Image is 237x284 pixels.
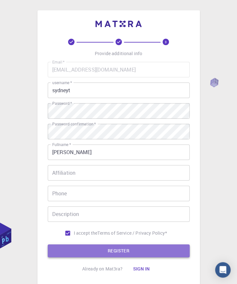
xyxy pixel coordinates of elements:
p: Already on Mat3ra? [82,266,123,272]
span: I accept the [74,230,98,236]
p: Provide additional info [95,50,142,57]
button: Sign in [128,262,155,275]
label: username [52,80,72,85]
label: Fullname [52,142,71,147]
p: Terms of Service / Privacy Policy * [97,230,167,236]
label: Password confirmation [52,121,96,127]
label: Email [52,59,64,65]
a: Terms of Service / Privacy Policy* [97,230,167,236]
div: Open Intercom Messenger [215,262,231,278]
text: 3 [165,40,167,44]
button: REGISTER [48,244,190,257]
label: Password [52,101,72,106]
